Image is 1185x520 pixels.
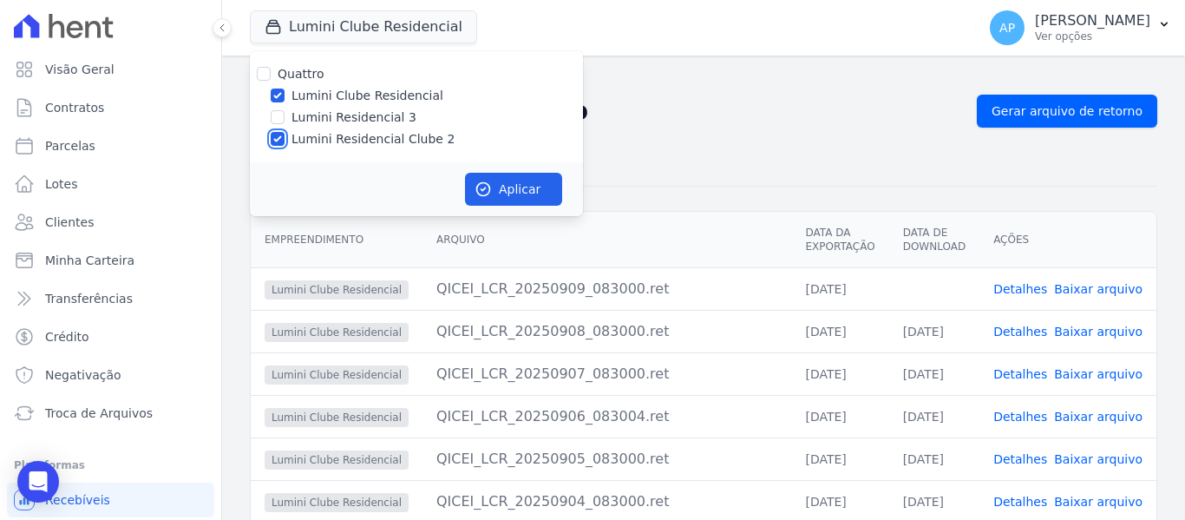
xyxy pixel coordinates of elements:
span: Contratos [45,99,104,116]
nav: Breadcrumb [250,69,1157,88]
td: [DATE] [791,310,888,352]
a: Clientes [7,205,214,240]
a: Visão Geral [7,52,214,87]
span: Transferências [45,290,133,307]
div: QICEI_LCR_20250909_083000.ret [436,279,778,299]
td: [DATE] [791,395,888,438]
span: Negativação [45,366,121,384]
th: Data de Download [889,212,979,268]
h2: Exportações de Retorno [250,95,963,127]
label: Lumini Clube Residencial [291,87,443,105]
span: Lumini Clube Residencial [265,408,409,427]
a: Parcelas [7,128,214,163]
a: Gerar arquivo de retorno [977,95,1157,128]
div: Plataformas [14,455,207,476]
span: Lumini Clube Residencial [265,493,409,512]
div: QICEI_LCR_20250908_083000.ret [436,321,778,342]
span: Recebíveis [45,491,110,509]
a: Detalhes [993,410,1047,424]
a: Contratos [7,90,214,125]
th: Ações [979,212,1156,268]
a: Baixar arquivo [1054,325,1142,339]
a: Lotes [7,167,214,201]
a: Crédito [7,319,214,354]
span: Visão Geral [45,61,115,78]
span: Lotes [45,175,78,193]
a: Baixar arquivo [1054,495,1142,509]
a: Detalhes [993,282,1047,296]
span: Crédito [45,328,89,346]
td: [DATE] [791,267,888,310]
a: Troca de Arquivos [7,396,214,431]
a: Transferências [7,281,214,316]
button: AP [PERSON_NAME] Ver opções [976,3,1185,52]
th: Arquivo [422,212,792,268]
div: QICEI_LCR_20250904_083000.ret [436,491,778,512]
td: [DATE] [889,438,979,480]
th: Empreendimento [251,212,422,268]
a: Detalhes [993,367,1047,381]
label: Lumini Residencial 3 [291,109,416,127]
div: QICEI_LCR_20250905_083000.ret [436,449,778,470]
td: [DATE] [889,395,979,438]
span: Lumini Clube Residencial [265,365,409,385]
div: Open Intercom Messenger [17,461,59,503]
span: Clientes [45,214,94,231]
button: Lumini Clube Residencial [250,10,477,43]
div: QICEI_LCR_20250906_083004.ret [436,406,778,427]
div: QICEI_LCR_20250907_083000.ret [436,364,778,385]
span: Troca de Arquivos [45,405,153,422]
span: Lumini Clube Residencial [265,323,409,342]
label: Lumini Residencial Clube 2 [291,130,455,148]
th: Data da Exportação [791,212,888,268]
p: [PERSON_NAME] [1035,12,1150,30]
span: Gerar arquivo de retorno [992,102,1142,120]
span: Parcelas [45,137,95,155]
td: [DATE] [791,352,888,395]
a: Detalhes [993,325,1047,339]
span: Minha Carteira [45,252,134,269]
span: Lumini Clube Residencial [265,280,409,299]
a: Baixar arquivo [1054,452,1142,466]
a: Minha Carteira [7,243,214,278]
label: Quattro [278,67,324,81]
span: AP [999,22,1015,34]
a: Baixar arquivo [1054,367,1142,381]
a: Detalhes [993,452,1047,466]
td: [DATE] [889,352,979,395]
a: Baixar arquivo [1054,282,1142,296]
span: Lumini Clube Residencial [265,451,409,470]
a: Recebíveis [7,483,214,517]
a: Baixar arquivo [1054,410,1142,424]
td: [DATE] [889,310,979,352]
p: Ver opções [1035,30,1150,43]
td: [DATE] [791,438,888,480]
a: Detalhes [993,495,1047,509]
button: Aplicar [465,173,562,206]
a: Negativação [7,358,214,392]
